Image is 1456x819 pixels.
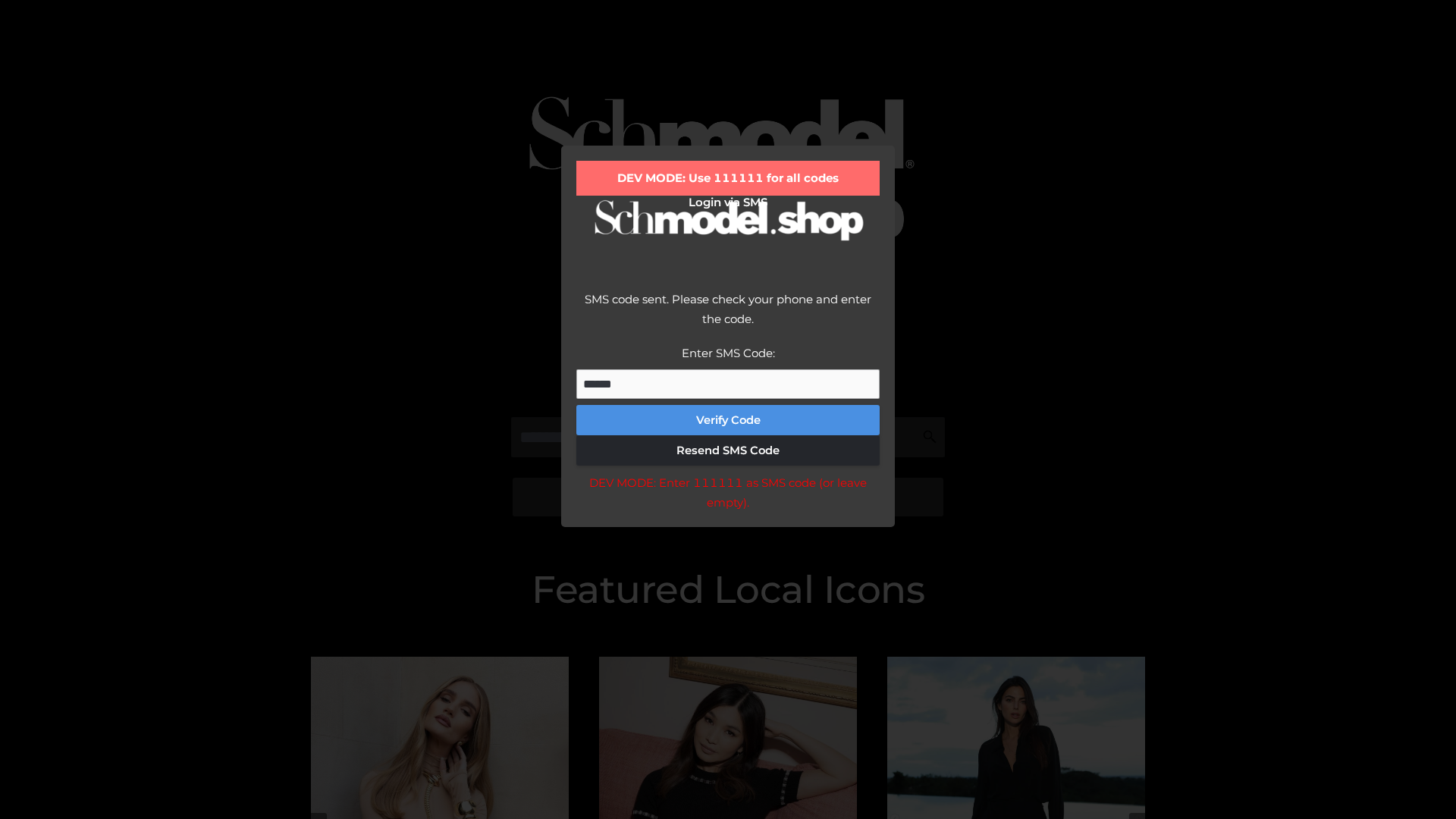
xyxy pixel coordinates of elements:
[576,290,880,344] div: SMS code sent. Please check your phone and enter the code.
[576,435,880,466] button: Resend SMS Code
[576,405,880,435] button: Verify Code
[682,346,775,360] label: Enter SMS Code:
[576,161,880,196] div: DEV MODE: Use 111111 for all codes
[576,196,880,209] h2: Login via SMS
[576,473,880,512] div: DEV MODE: Enter 111111 as SMS code (or leave empty).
